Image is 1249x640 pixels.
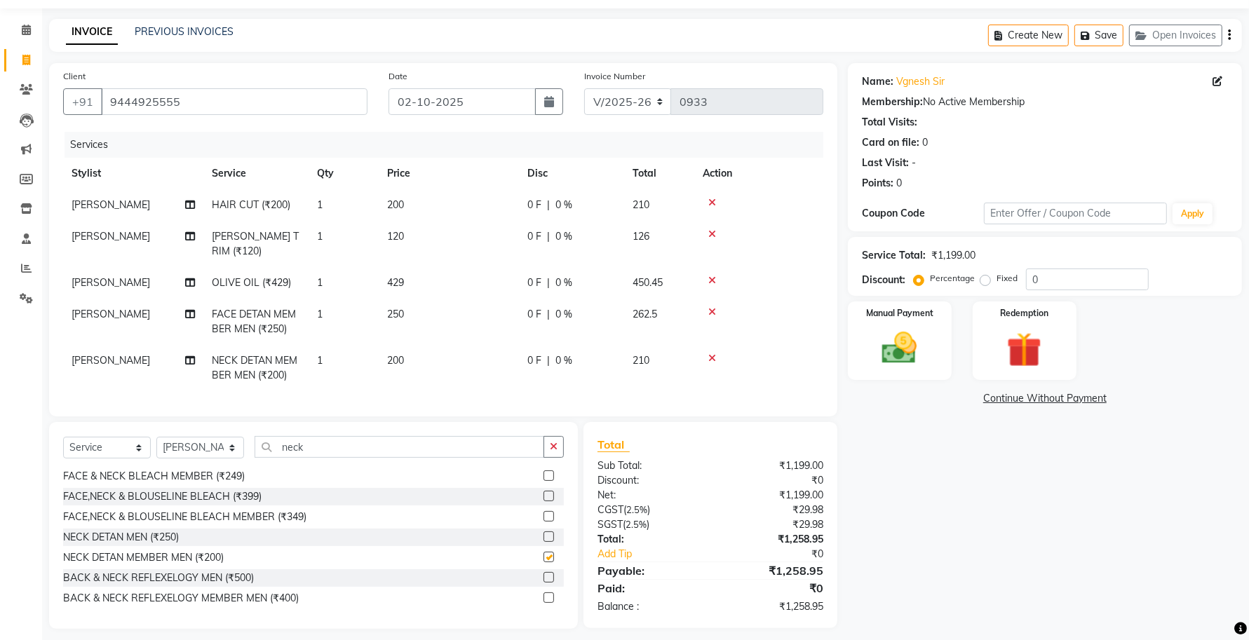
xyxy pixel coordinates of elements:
span: 0 % [555,229,572,244]
span: FACE DETAN MEMBER MEN (₹250) [212,308,296,335]
span: 0 % [555,275,572,290]
label: Redemption [1000,307,1048,320]
div: ₹1,199.00 [931,248,975,263]
img: _cash.svg [871,328,928,368]
button: +91 [63,88,102,115]
span: 450.45 [633,276,663,289]
div: ( ) [587,503,710,517]
div: Payable: [587,562,710,579]
div: Total Visits: [862,115,917,130]
div: Sub Total: [587,458,710,473]
span: 126 [633,230,649,243]
th: Disc [519,158,624,189]
div: ₹29.98 [710,517,834,532]
span: [PERSON_NAME] [72,354,150,367]
label: Client [63,70,86,83]
div: Card on file: [862,135,919,150]
span: [PERSON_NAME] [72,198,150,211]
div: Name: [862,74,893,89]
label: Manual Payment [866,307,933,320]
th: Service [203,158,309,189]
span: 0 % [555,353,572,368]
div: Membership: [862,95,923,109]
a: Add Tip [587,547,731,561]
div: 0 [922,135,928,150]
div: - [912,156,916,170]
div: ₹1,258.95 [710,532,834,547]
th: Stylist [63,158,203,189]
a: PREVIOUS INVOICES [135,25,234,38]
a: INVOICE [66,20,118,45]
input: Search by Name/Mobile/Email/Code [101,88,367,115]
span: | [547,307,550,322]
span: 1 [317,276,323,289]
span: 1 [317,354,323,367]
div: ₹1,199.00 [710,458,834,473]
span: 1 [317,308,323,320]
span: | [547,229,550,244]
div: Balance : [587,599,710,614]
th: Action [694,158,823,189]
span: 429 [387,276,404,289]
span: | [547,353,550,368]
div: Last Visit: [862,156,909,170]
th: Total [624,158,694,189]
th: Qty [309,158,379,189]
div: FACE & NECK BLEACH MEMBER (₹249) [63,469,245,484]
span: 0 F [527,307,541,322]
span: CGST [598,503,623,516]
div: Service Total: [862,248,926,263]
button: Apply [1173,203,1213,224]
div: ₹1,199.00 [710,488,834,503]
div: Coupon Code [862,206,984,221]
a: Continue Without Payment [851,391,1239,406]
span: SGST [598,518,623,531]
div: Total: [587,532,710,547]
span: 0 F [527,229,541,244]
span: [PERSON_NAME] [72,308,150,320]
div: Points: [862,176,893,191]
div: FACE,NECK & BLOUSELINE BLEACH MEMBER (₹349) [63,510,306,524]
div: ₹1,258.95 [710,562,834,579]
span: [PERSON_NAME] [72,230,150,243]
div: Discount: [587,473,710,488]
div: ₹0 [731,547,834,561]
div: ₹0 [710,473,834,488]
span: 1 [317,198,323,211]
div: ( ) [587,517,710,532]
label: Date [389,70,407,83]
span: 210 [633,354,649,367]
span: NECK DETAN MEMBER MEN (₹200) [212,354,297,381]
span: 250 [387,308,404,320]
div: ₹1,258.95 [710,599,834,614]
span: HAIR CUT (₹200) [212,198,290,211]
div: FACE,NECK & BLOUSELINE BLEACH (₹399) [63,489,262,504]
div: ₹0 [710,580,834,597]
span: 200 [387,354,404,367]
span: OLIVE OIL (₹429) [212,276,291,289]
div: ₹29.98 [710,503,834,517]
button: Create New [988,25,1069,46]
div: BACK & NECK REFLEXELOGY MEN (₹500) [63,571,254,585]
label: Percentage [930,272,975,285]
span: 210 [633,198,649,211]
input: Enter Offer / Coupon Code [984,203,1167,224]
button: Open Invoices [1129,25,1222,46]
span: 0 F [527,198,541,212]
span: 1 [317,230,323,243]
span: 0 F [527,275,541,290]
th: Price [379,158,519,189]
div: Services [65,132,834,158]
span: | [547,198,550,212]
div: Net: [587,488,710,503]
div: Paid: [587,580,710,597]
div: Discount: [862,273,905,287]
div: NECK DETAN MEMBER MEN (₹200) [63,550,224,565]
span: 0 % [555,307,572,322]
div: BACK & NECK REFLEXELOGY MEMBER MEN (₹400) [63,591,299,606]
span: [PERSON_NAME] [72,276,150,289]
a: Vgnesh Sir [896,74,945,89]
button: Save [1074,25,1123,46]
span: Total [598,437,630,452]
span: 0 % [555,198,572,212]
